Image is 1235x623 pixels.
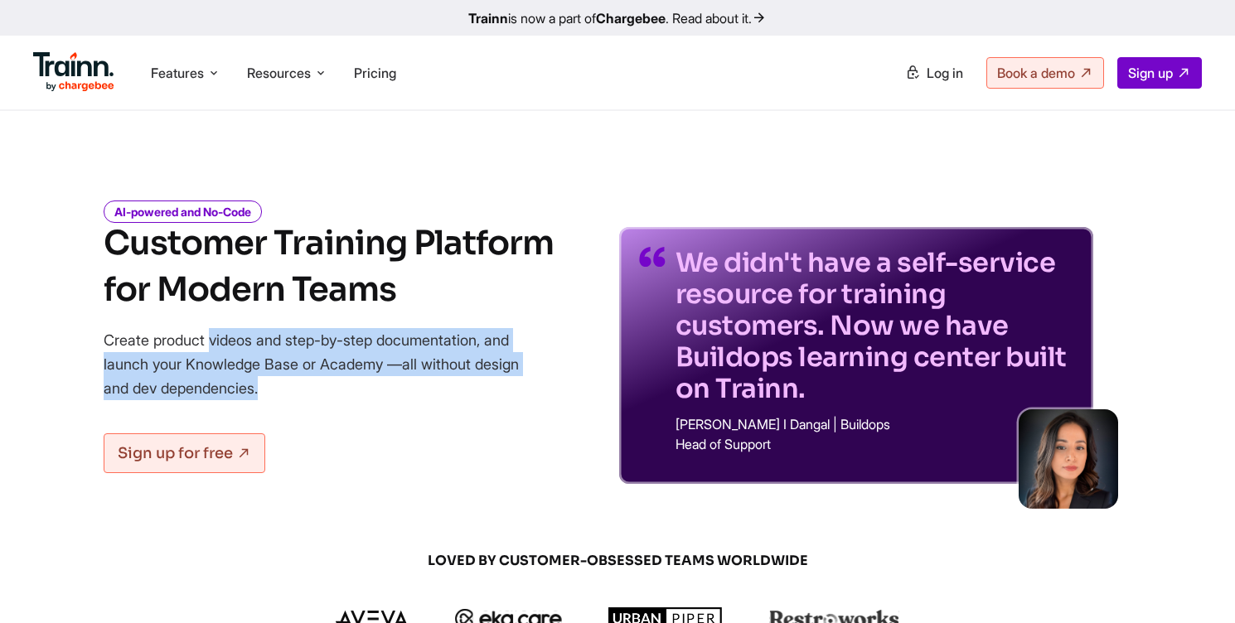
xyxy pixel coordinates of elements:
[1117,57,1202,89] a: Sign up
[1152,543,1235,623] iframe: Chat Widget
[676,437,1073,451] p: Head of Support
[927,65,963,81] span: Log in
[1128,65,1173,81] span: Sign up
[468,10,508,27] b: Trainn
[104,200,262,223] i: AI-powered and No-Code
[151,64,204,82] span: Features
[596,10,666,27] b: Chargebee
[104,220,554,313] h1: Customer Training Platform for Modern Teams
[247,64,311,82] span: Resources
[220,552,1015,570] span: LOVED BY CUSTOMER-OBSESSED TEAMS WORLDWIDE
[676,247,1073,404] p: We didn't have a self-service resource for training customers. Now we have Buildops learning cent...
[104,433,265,473] a: Sign up for free
[986,57,1104,89] a: Book a demo
[33,52,114,92] img: Trainn Logo
[354,65,396,81] a: Pricing
[997,65,1075,81] span: Book a demo
[895,58,973,88] a: Log in
[1019,409,1118,509] img: sabina-buildops.d2e8138.png
[104,328,543,400] p: Create product videos and step-by-step documentation, and launch your Knowledge Base or Academy —...
[639,247,666,267] img: quotes-purple.41a7099.svg
[676,418,1073,431] p: [PERSON_NAME] I Dangal | Buildops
